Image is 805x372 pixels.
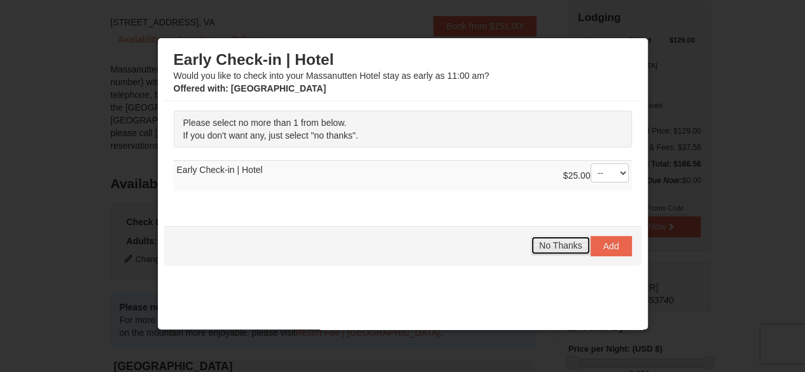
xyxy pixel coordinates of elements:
[183,130,358,141] span: If you don't want any, just select "no thanks".
[174,83,226,93] span: Offered with
[539,240,582,251] span: No Thanks
[174,83,326,93] strong: : [GEOGRAPHIC_DATA]
[563,163,629,189] div: $25.00
[174,50,632,69] h3: Early Check-in | Hotel
[183,118,347,128] span: Please select no more than 1 from below.
[531,236,590,255] button: No Thanks
[174,160,632,191] td: Early Check-in | Hotel
[174,50,632,95] div: Would you like to check into your Massanutten Hotel stay as early as 11:00 am?
[603,241,619,251] span: Add
[591,236,632,256] button: Add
